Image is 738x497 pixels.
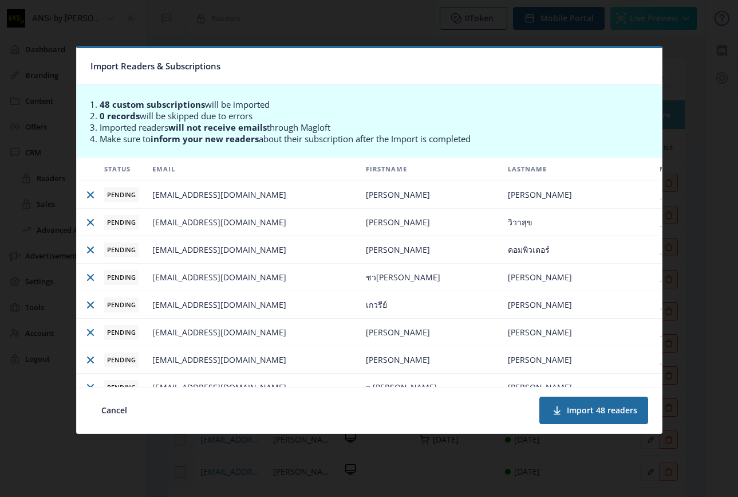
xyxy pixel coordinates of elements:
[366,189,430,200] span: [PERSON_NAME]
[508,217,532,228] span: วิวาสุข
[152,299,286,310] span: [EMAIL_ADDRESS][DOMAIN_NAME]
[100,110,140,122] b: 0 records
[152,327,286,338] span: [EMAIL_ADDRESS][DOMAIN_NAME]
[660,354,664,365] span: ⎯
[508,272,572,283] span: [PERSON_NAME]
[366,272,440,283] span: ชว[PERSON_NAME]
[100,122,656,133] li: Imported readers through Magloft
[104,270,139,285] span: PENDING
[660,189,664,200] span: ⎯
[508,354,572,365] span: [PERSON_NAME]
[168,122,267,133] b: will not receive emails
[366,354,430,365] span: [PERSON_NAME]
[100,99,205,110] b: 48 custom subscriptions
[100,110,656,122] li: will be skipped due to errors
[104,215,139,230] span: PENDING
[152,244,286,255] span: [EMAIL_ADDRESS][DOMAIN_NAME]
[145,158,359,181] th: email
[660,382,664,393] span: ⎯
[97,158,145,181] th: Status
[508,244,550,255] span: คอมพิวเตอร์
[104,187,139,202] span: PENDING
[660,244,664,255] span: ⎯
[151,133,259,144] b: inform your new readers
[653,158,712,181] th: newsletter
[104,380,139,395] span: PENDING
[359,158,501,181] th: firstname
[366,382,437,393] span: จ.[PERSON_NAME]
[152,382,286,393] span: [EMAIL_ADDRESS][DOMAIN_NAME]
[104,242,139,257] span: PENDING
[539,397,648,424] button: Import 48 readers
[100,99,656,110] li: will be imported
[152,354,286,365] span: [EMAIL_ADDRESS][DOMAIN_NAME]
[366,327,430,338] span: [PERSON_NAME]
[660,327,664,338] span: ⎯
[501,158,653,181] th: lastname
[104,298,139,312] span: PENDING
[152,272,286,283] span: [EMAIL_ADDRESS][DOMAIN_NAME]
[104,325,139,340] span: PENDING
[508,327,572,338] span: [PERSON_NAME]​
[77,48,662,85] nb-card-header: Import Readers & Subscriptions
[152,189,286,200] span: [EMAIL_ADDRESS][DOMAIN_NAME]
[366,217,430,228] span: [PERSON_NAME]
[508,189,572,200] span: [PERSON_NAME]
[660,299,664,310] span: ⎯
[366,299,387,310] span: เกวรีย์
[660,217,664,228] span: ⎯
[660,272,664,283] span: ⎯
[508,382,572,393] span: [PERSON_NAME]
[152,217,286,228] span: [EMAIL_ADDRESS][DOMAIN_NAME]
[366,244,430,255] span: [PERSON_NAME]
[100,133,656,144] li: Make sure to about their subscription after the Import is completed
[104,353,139,367] span: PENDING
[508,299,572,310] span: [PERSON_NAME]
[90,397,138,424] button: Cancel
